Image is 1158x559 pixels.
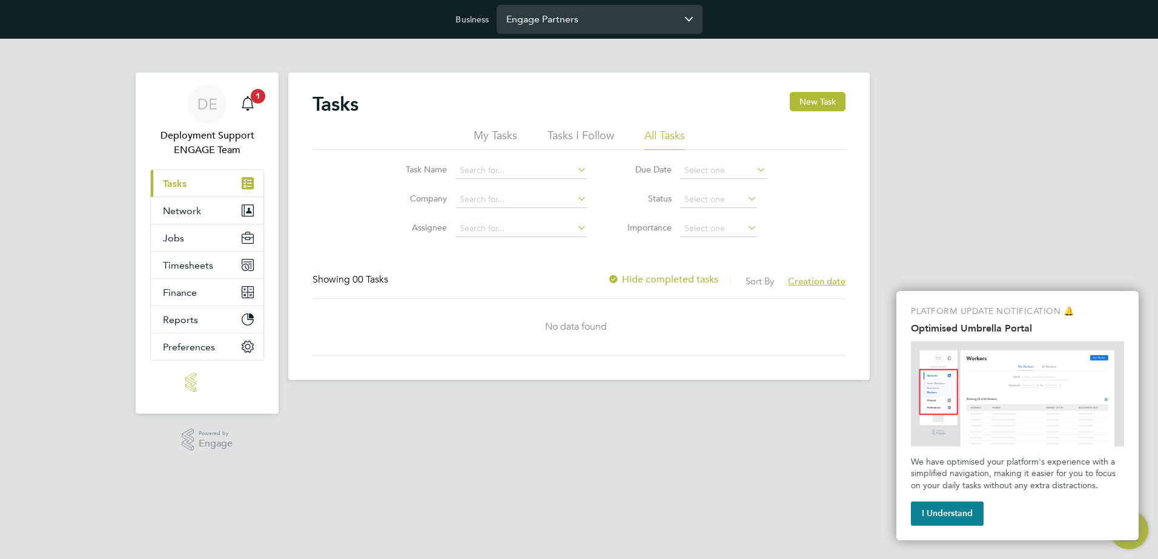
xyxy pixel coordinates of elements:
label: Task Name [392,164,447,175]
input: Search for... [455,162,587,179]
span: Deployment Support ENGAGE Team [150,128,264,157]
label: Company [392,193,447,204]
span: Finance [163,287,197,298]
input: Search for... [455,191,587,208]
span: Reports [163,314,198,325]
label: Hide completed tasks [607,273,718,286]
input: Search for... [455,220,587,237]
span: 00 Tasks [352,273,388,286]
label: Due Date [617,164,672,175]
div: Improved Umbrella Portal [896,291,1139,540]
div: No data found [313,321,839,333]
h2: Tasks [313,92,359,116]
input: Select one [680,191,757,208]
span: Timesheets [163,260,213,271]
a: Go to account details [150,85,264,157]
h2: Optimised Umbrella Portal [911,322,1124,334]
input: Select one [680,162,766,179]
span: Engage [199,439,233,449]
label: Sort By [746,275,774,287]
span: Jobs [163,232,184,244]
li: Tasks I Follow [548,128,614,150]
li: My Tasks [474,128,517,150]
button: I Understand [911,502,984,526]
label: Importance [617,222,672,233]
a: Tasks [151,170,263,197]
div: Showing [313,273,391,286]
span: Preferences [163,341,215,353]
nav: Main navigation [136,73,279,414]
li: All Tasks [644,128,685,150]
span: Tasks [163,178,187,189]
span: 1 [251,89,265,103]
input: Select one [680,220,757,237]
label: Status [617,193,672,204]
span: Powered by [199,428,233,439]
label: Assignee [392,222,447,233]
label: Business [455,14,489,25]
span: Creation date [788,275,845,287]
span: Network [163,205,201,217]
p: We have optimised your platform's experience with a simplified navigation, making it easier for y... [911,456,1124,492]
img: engage-logo-retina.png [185,373,229,392]
a: Go to home page [150,373,264,392]
span: DE [197,96,217,112]
img: Updated Umbrella Navigation [911,341,1124,446]
button: New Task [790,92,845,111]
p: PLATFORM UPDATE NOTIFICATION 🔔 [911,306,1124,318]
